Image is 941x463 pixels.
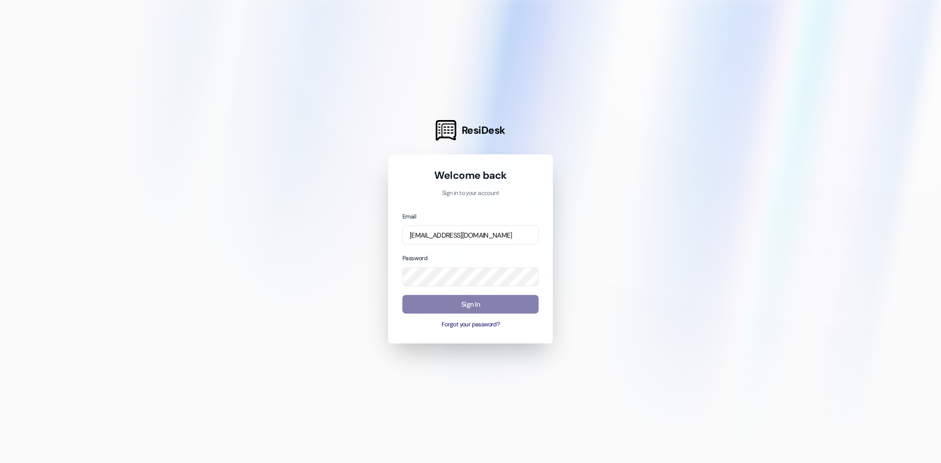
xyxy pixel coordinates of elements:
h1: Welcome back [402,169,539,182]
label: Email [402,213,416,220]
span: ResiDesk [462,123,505,137]
input: name@example.com [402,225,539,244]
p: Sign in to your account [402,189,539,198]
img: ResiDesk Logo [436,120,456,141]
button: Sign In [402,295,539,314]
label: Password [402,254,427,262]
button: Forgot your password? [402,320,539,329]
